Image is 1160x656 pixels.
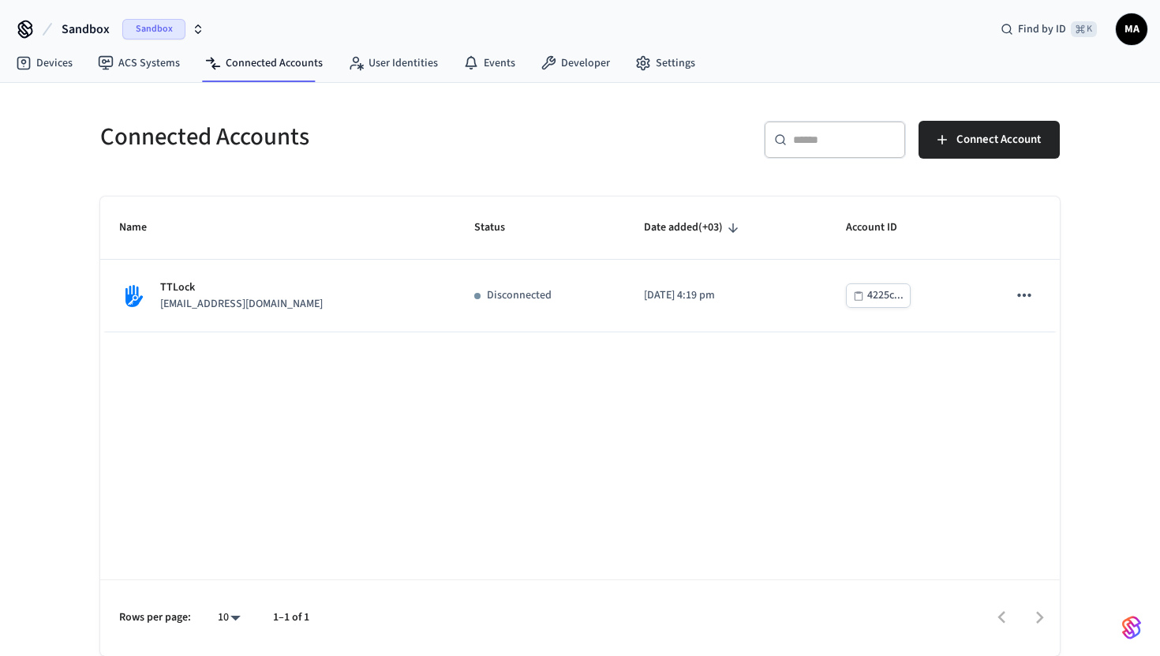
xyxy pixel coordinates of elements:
span: Date added(+03) [644,216,743,240]
span: Connect Account [956,129,1041,150]
span: Account ID [846,216,918,240]
button: MA [1116,13,1147,45]
span: MA [1117,15,1146,43]
div: 4225c... [867,286,904,306]
p: Rows per page: [119,609,191,626]
span: ⌘ K [1071,21,1097,37]
span: Sandbox [62,20,110,39]
h5: Connected Accounts [100,121,571,153]
p: [EMAIL_ADDRESS][DOMAIN_NAME] [160,296,323,313]
div: 10 [210,606,248,629]
a: ACS Systems [85,49,193,77]
table: sticky table [100,197,1060,332]
img: TTLock Logo, Square [119,282,148,310]
p: TTLock [160,279,323,296]
span: Status [474,216,526,240]
a: Developer [528,49,623,77]
button: Connect Account [919,121,1060,159]
a: Settings [623,49,708,77]
button: 4225c... [846,283,911,308]
span: Find by ID [1018,21,1066,37]
div: Find by ID⌘ K [988,15,1109,43]
a: Connected Accounts [193,49,335,77]
a: Devices [3,49,85,77]
span: Sandbox [122,19,185,39]
p: 1–1 of 1 [273,609,309,626]
span: Name [119,216,167,240]
p: Disconnected [487,287,552,304]
a: Events [451,49,528,77]
a: User Identities [335,49,451,77]
p: [DATE] 4:19 pm [644,287,808,304]
img: SeamLogoGradient.69752ec5.svg [1122,615,1141,640]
